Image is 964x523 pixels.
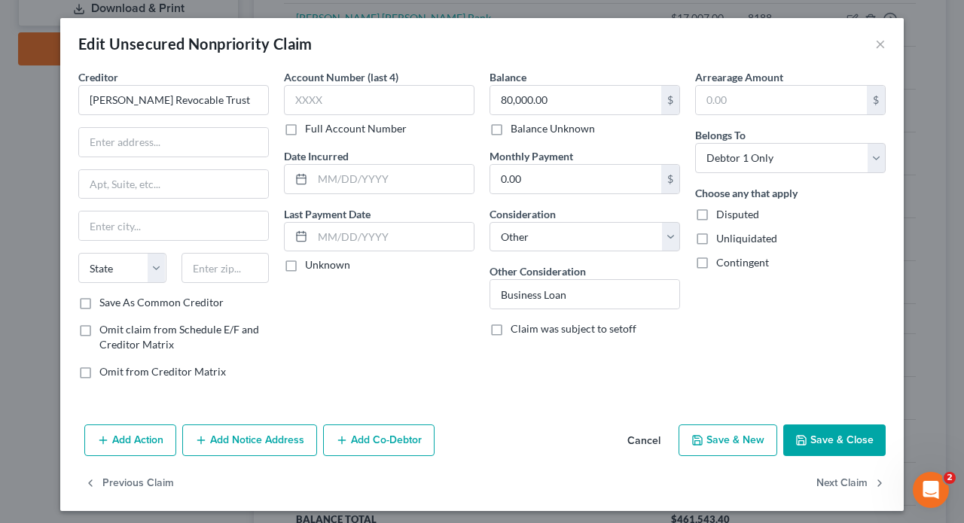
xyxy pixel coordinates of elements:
[511,322,636,335] span: Claim was subject to setoff
[679,424,777,456] button: Save & New
[79,211,268,240] input: Enter city...
[913,472,949,508] iframe: Intercom live chat
[944,472,956,484] span: 2
[323,424,435,456] button: Add Co-Debtor
[875,35,886,53] button: ×
[716,232,777,245] span: Unliquidated
[695,185,798,201] label: Choose any that apply
[695,69,783,85] label: Arrearage Amount
[84,424,176,456] button: Add Action
[182,424,317,456] button: Add Notice Address
[490,148,573,164] label: Monthly Payment
[490,165,661,193] input: 0.00
[661,86,679,114] div: $
[284,148,349,164] label: Date Incurred
[284,69,398,85] label: Account Number (last 4)
[490,263,586,279] label: Other Consideration
[305,257,350,272] label: Unknown
[816,468,886,500] button: Next Claim
[695,129,746,141] span: Belongs To
[99,323,259,351] span: Omit claim from Schedule E/F and Creditor Matrix
[615,426,673,456] button: Cancel
[284,206,371,222] label: Last Payment Date
[783,424,886,456] button: Save & Close
[716,256,769,269] span: Contingent
[305,121,407,136] label: Full Account Number
[490,206,556,222] label: Consideration
[79,128,268,157] input: Enter address...
[661,165,679,193] div: $
[867,86,885,114] div: $
[696,86,867,114] input: 0.00
[490,280,679,309] input: Specify...
[511,121,595,136] label: Balance Unknown
[99,365,226,378] span: Omit from Creditor Matrix
[716,208,759,220] span: Disputed
[99,295,224,310] label: Save As Common Creditor
[84,468,174,500] button: Previous Claim
[78,71,118,84] span: Creditor
[313,165,474,193] input: MM/DD/YYYY
[78,85,269,115] input: Search creditor by name...
[284,85,474,115] input: XXXX
[78,33,313,54] div: Edit Unsecured Nonpriority Claim
[490,86,661,114] input: 0.00
[182,253,270,283] input: Enter zip...
[313,223,474,251] input: MM/DD/YYYY
[490,69,526,85] label: Balance
[79,170,268,199] input: Apt, Suite, etc...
